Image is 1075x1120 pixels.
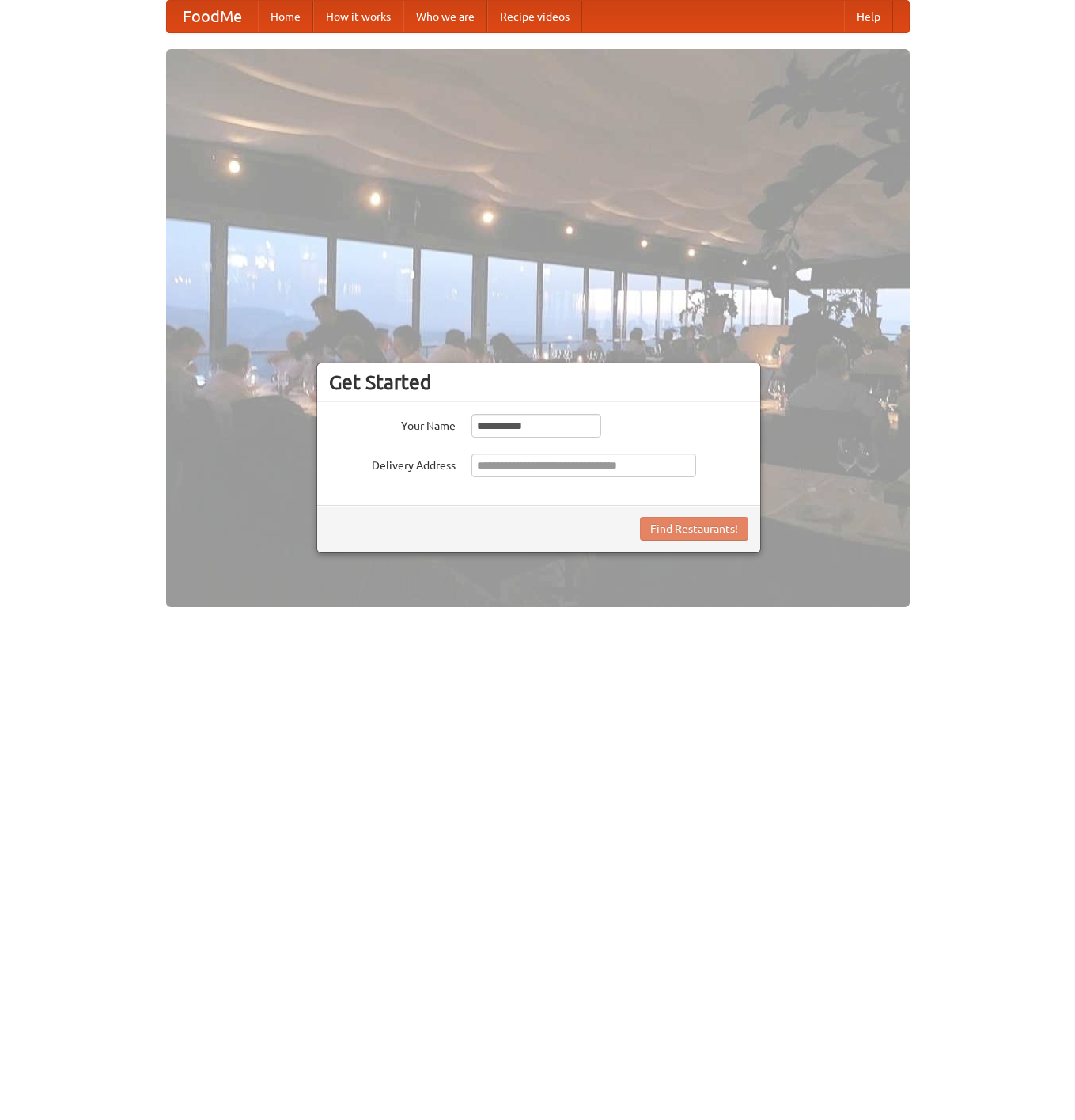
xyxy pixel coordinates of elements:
[313,1,403,32] a: How it works
[487,1,582,32] a: Recipe videos
[329,454,456,473] label: Delivery Address
[844,1,893,32] a: Help
[640,517,748,541] button: Find Restaurants!
[329,414,456,434] label: Your Name
[258,1,313,32] a: Home
[403,1,487,32] a: Who we are
[167,1,258,32] a: FoodMe
[329,370,748,394] h3: Get Started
